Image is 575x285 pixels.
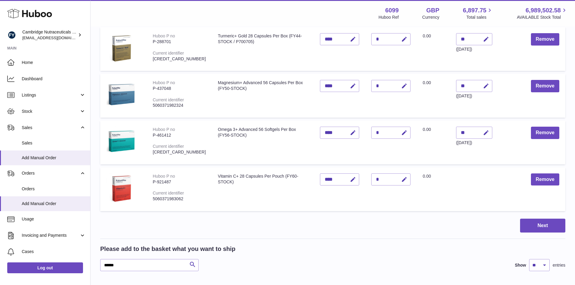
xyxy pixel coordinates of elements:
[426,6,439,14] strong: GBP
[153,56,206,62] div: [CREDIT_CARD_NUMBER]
[22,76,86,82] span: Dashboard
[423,33,431,38] span: 0.00
[153,97,184,102] div: Current identifier
[153,132,206,138] div: P-461412
[106,80,136,110] img: Magnesium+ Advanced 56 Capsules Per Box (FY50-STOCK)
[22,140,86,146] span: Sales
[106,127,136,157] img: Omega 3+ Advanced 56 Softgels Per Box (FY56-STOCK)
[22,155,86,161] span: Add Manual Order
[517,6,568,20] a: 6,989,502.58 AVAILABLE Stock Total
[153,80,175,85] div: Huboo P no
[22,125,79,131] span: Sales
[22,216,86,222] span: Usage
[153,196,206,202] div: 5060371983062
[531,173,559,186] button: Remove
[22,29,77,41] div: Cambridge Nutraceuticals Ltd
[22,35,89,40] span: [EMAIL_ADDRESS][DOMAIN_NAME]
[153,127,175,132] div: Huboo P no
[153,174,175,179] div: Huboo P no
[153,33,175,38] div: Huboo P no
[212,27,314,71] td: Turmeric+ Gold 28 Capsules Per Box (FY44-STOCK / P700705)
[520,219,565,233] button: Next
[153,51,184,55] div: Current identifier
[423,127,431,132] span: 0.00
[456,93,492,99] div: ([DATE])
[212,121,314,164] td: Omega 3+ Advanced 56 Softgels Per Box (FY56-STOCK)
[22,92,79,98] span: Listings
[422,14,439,20] div: Currency
[456,46,492,52] div: ([DATE])
[379,14,399,20] div: Huboo Ref
[517,14,568,20] span: AVAILABLE Stock Total
[466,14,493,20] span: Total sales
[100,245,235,253] h2: Please add to the basket what you want to ship
[463,6,487,14] span: 6,897.75
[106,33,136,63] img: Turmeric+ Gold 28 Capsules Per Box (FY44-STOCK / P700705)
[153,144,184,149] div: Current identifier
[531,127,559,139] button: Remove
[22,201,86,207] span: Add Manual Order
[22,233,79,238] span: Invoicing and Payments
[22,249,86,255] span: Cases
[153,39,206,45] div: P-288701
[153,179,206,185] div: P-921487
[153,191,184,195] div: Current identifier
[153,149,206,155] div: [CREDIT_CARD_NUMBER]
[22,186,86,192] span: Orders
[531,33,559,46] button: Remove
[385,6,399,14] strong: 6099
[22,60,86,65] span: Home
[7,262,83,273] a: Log out
[22,109,79,114] span: Stock
[515,262,526,268] label: Show
[423,174,431,179] span: 0.00
[531,80,559,92] button: Remove
[463,6,494,20] a: 6,897.75 Total sales
[22,170,79,176] span: Orders
[525,6,561,14] span: 6,989,502.58
[7,30,16,40] img: huboo@camnutra.com
[212,167,314,211] td: Vitamin C+ 28 Capsules Per Pouch (FY60-STOCK)
[553,262,565,268] span: entries
[153,103,206,108] div: 5060371982324
[106,173,136,204] img: Vitamin C+ 28 Capsules Per Pouch (FY60-STOCK)
[212,74,314,118] td: Magnesium+ Advanced 56 Capsules Per Box (FY50-STOCK)
[423,80,431,85] span: 0.00
[456,140,492,146] div: ([DATE])
[153,86,206,91] div: P-437048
